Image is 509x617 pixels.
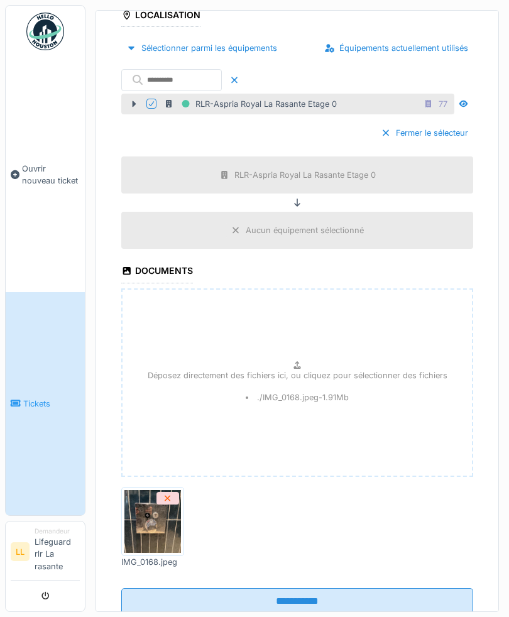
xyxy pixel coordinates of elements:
[121,261,193,283] div: Documents
[164,96,337,112] div: RLR-Aspria Royal La Rasante Etage 0
[148,369,447,381] p: Déposez directement des fichiers ici, ou cliquez pour sélectionner des fichiers
[234,169,376,181] div: RLR-Aspria Royal La Rasante Etage 0
[121,556,184,568] div: IMG_0168.jpeg
[246,391,349,403] li: ./IMG_0168.jpeg - 1.91 Mb
[26,13,64,50] img: Badge_color-CXgf-gQk.svg
[11,527,80,581] a: LL DemandeurLifeguard rlr La rasante
[124,490,181,553] img: h5vqwz1pxc2eti44s0jogwjlvvzm
[35,527,80,577] li: Lifeguard rlr La rasante
[23,398,80,410] span: Tickets
[376,124,473,141] div: Fermer le sélecteur
[246,224,364,236] div: Aucun équipement sélectionné
[22,163,80,187] span: Ouvrir nouveau ticket
[121,40,282,57] div: Sélectionner parmi les équipements
[6,292,85,515] a: Tickets
[439,98,447,110] div: 77
[121,6,200,27] div: Localisation
[11,542,30,561] li: LL
[319,40,473,57] div: Équipements actuellement utilisés
[35,527,80,536] div: Demandeur
[6,57,85,292] a: Ouvrir nouveau ticket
